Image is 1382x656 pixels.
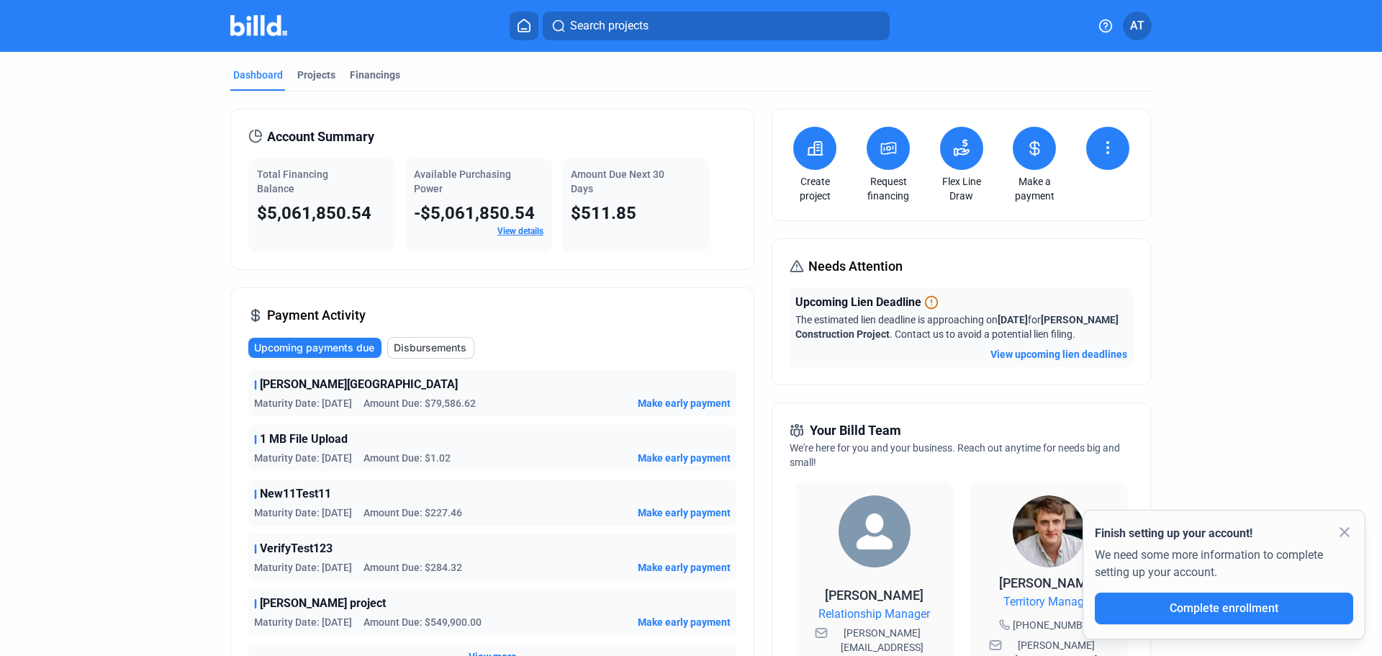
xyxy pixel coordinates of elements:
[254,451,352,465] span: Maturity Date: [DATE]
[638,451,731,465] button: Make early payment
[257,203,371,223] span: $5,061,850.54
[260,485,331,503] span: New11Test11
[1130,17,1144,35] span: AT
[414,169,511,194] span: Available Purchasing Power
[1095,593,1353,624] button: Complete enrollment
[818,606,930,623] span: Relationship Manager
[863,174,913,203] a: Request financing
[230,15,287,36] img: Billd Company Logo
[233,68,283,82] div: Dashboard
[936,174,987,203] a: Flex Line Draw
[638,396,731,410] button: Make early payment
[638,615,731,629] button: Make early payment
[790,442,1120,468] span: We're here for you and your business. Reach out anytime for needs big and small!
[363,560,462,575] span: Amount Due: $284.32
[795,314,1119,340] span: The estimated lien deadline is approaching on for . Contact us to avoid a potential lien filing.
[998,314,1028,325] span: [DATE]
[810,421,901,441] span: Your Billd Team
[260,431,348,448] span: 1 MB File Upload
[363,451,451,465] span: Amount Due: $1.02
[254,615,352,629] span: Maturity Date: [DATE]
[350,68,400,82] div: Financings
[571,203,636,223] span: $511.85
[248,338,381,358] button: Upcoming payments due
[808,256,903,277] span: Needs Attention
[363,396,476,410] span: Amount Due: $79,586.62
[795,294,921,311] span: Upcoming Lien Deadline
[267,305,366,325] span: Payment Activity
[297,68,335,82] div: Projects
[363,506,462,520] span: Amount Due: $227.46
[1170,601,1278,615] span: Complete enrollment
[257,169,328,194] span: Total Financing Balance
[387,337,474,359] button: Disbursements
[363,615,482,629] span: Amount Due: $549,900.00
[570,17,649,35] span: Search projects
[1095,525,1353,542] div: Finish setting up your account!
[1123,12,1152,40] button: AT
[825,588,923,603] span: [PERSON_NAME]
[999,575,1098,590] span: [PERSON_NAME]
[1013,618,1098,632] span: [PHONE_NUMBER]
[267,127,374,147] span: Account Summary
[790,174,840,203] a: Create project
[260,595,386,612] span: [PERSON_NAME] project
[260,376,458,393] span: [PERSON_NAME][GEOGRAPHIC_DATA]
[1336,524,1353,541] mat-icon: close
[254,396,352,410] span: Maturity Date: [DATE]
[394,341,466,355] span: Disbursements
[1095,542,1353,593] div: We need some more information to complete setting up your account.
[1003,593,1093,611] span: Territory Manager
[1013,495,1085,567] img: Territory Manager
[638,560,731,575] button: Make early payment
[260,540,333,557] span: VerifyTest123
[254,560,352,575] span: Maturity Date: [DATE]
[254,341,374,355] span: Upcoming payments due
[254,506,352,520] span: Maturity Date: [DATE]
[1009,174,1060,203] a: Make a payment
[839,495,911,567] img: Relationship Manager
[414,203,535,223] span: -$5,061,850.54
[543,12,890,40] button: Search projects
[990,347,1127,361] button: View upcoming lien deadlines
[638,506,731,520] button: Make early payment
[571,169,664,194] span: Amount Due Next 30 Days
[497,226,543,236] a: View details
